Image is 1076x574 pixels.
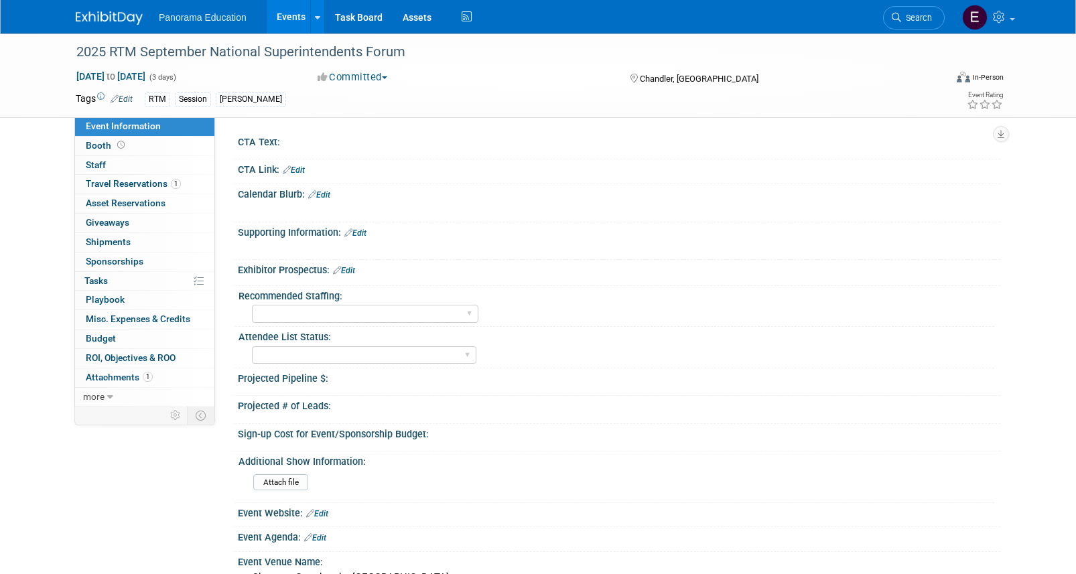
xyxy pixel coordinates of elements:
td: Personalize Event Tab Strip [164,407,188,424]
a: Search [883,6,945,29]
span: Event Information [86,121,161,131]
span: Search [901,13,932,23]
a: Edit [283,165,305,175]
span: Staff [86,159,106,170]
span: Asset Reservations [86,198,165,208]
span: Travel Reservations [86,178,181,189]
a: Shipments [75,233,214,252]
td: Tags [76,92,133,107]
td: Toggle Event Tabs [188,407,215,424]
a: Misc. Expenses & Credits [75,310,214,329]
a: Tasks [75,272,214,291]
a: Giveaways [75,214,214,232]
span: ROI, Objectives & ROO [86,352,176,363]
div: Attendee List Status: [239,327,994,344]
div: Event Agenda: [238,527,1000,545]
img: External Events Calendar [962,5,988,30]
a: Edit [333,266,355,275]
button: Committed [313,70,393,84]
span: Giveaways [86,217,129,228]
span: Misc. Expenses & Credits [86,313,190,324]
span: [DATE] [DATE] [76,70,146,82]
a: Edit [304,533,326,543]
div: Projected # of Leads: [238,396,1000,413]
span: Shipments [86,236,131,247]
div: Exhibitor Prospectus: [238,260,1000,277]
span: Budget [86,333,116,344]
div: In-Person [972,72,1004,82]
span: 1 [143,372,153,382]
span: Tasks [84,275,108,286]
div: CTA Link: [238,159,1000,177]
span: Chandler, [GEOGRAPHIC_DATA] [640,74,758,84]
div: Supporting Information: [238,222,1000,240]
span: Attachments [86,372,153,382]
div: Calendar Blurb: [238,184,1000,202]
div: Event Website: [238,503,1000,520]
a: Event Information [75,117,214,136]
a: more [75,388,214,407]
span: more [83,391,105,402]
a: Budget [75,330,214,348]
div: 2025 RTM September National Superintendents Forum [72,40,925,64]
a: Travel Reservations1 [75,175,214,194]
div: Projected Pipeline $: [238,368,1000,385]
div: Sign-up Cost for Event/Sponsorship Budget: [238,424,1000,441]
div: Recommended Staffing: [239,286,994,303]
span: to [105,71,117,82]
div: Event Format [866,70,1004,90]
a: Booth [75,137,214,155]
a: Edit [308,190,330,200]
div: Additional Show Information: [239,451,994,468]
div: RTM [145,92,170,106]
span: Booth not reserved yet [115,140,127,150]
img: Format-Inperson.png [957,72,970,82]
span: (3 days) [148,73,176,82]
span: Sponsorships [86,256,143,267]
a: Edit [111,94,133,104]
a: Edit [344,228,366,238]
a: Attachments1 [75,368,214,387]
a: Edit [306,509,328,518]
span: Panorama Education [159,12,247,23]
a: ROI, Objectives & ROO [75,349,214,368]
div: [PERSON_NAME] [216,92,286,106]
div: Event Rating [967,92,1003,98]
img: ExhibitDay [76,11,143,25]
div: CTA Text: [238,132,1000,149]
span: Playbook [86,294,125,305]
a: Sponsorships [75,253,214,271]
a: Playbook [75,291,214,309]
span: 1 [171,179,181,189]
div: Event Venue Name: [238,552,1000,569]
a: Asset Reservations [75,194,214,213]
span: Booth [86,140,127,151]
a: Staff [75,156,214,175]
div: Session [175,92,211,106]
